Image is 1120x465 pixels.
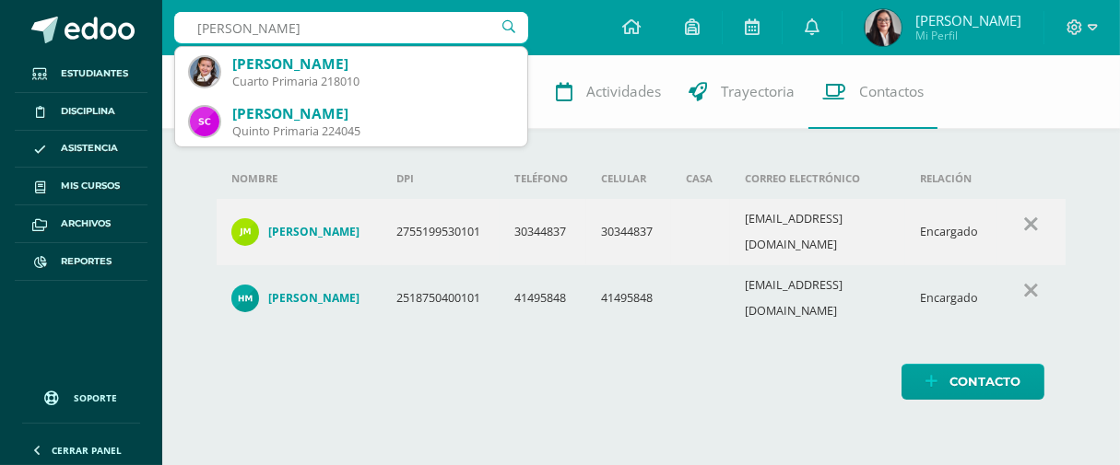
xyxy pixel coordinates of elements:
[268,225,360,239] h4: [PERSON_NAME]
[61,141,118,156] span: Asistencia
[382,265,501,331] td: 2518750400101
[15,168,147,205] a: Mis cursos
[730,265,905,331] td: [EMAIL_ADDRESS][DOMAIN_NAME]
[15,205,147,243] a: Archivos
[586,158,671,199] th: Celular
[671,158,730,199] th: Casa
[190,107,219,136] img: e59fc54092a149c36e3289945ee1d5ba.png
[231,285,367,312] a: [PERSON_NAME]
[61,216,111,231] span: Archivos
[859,82,924,101] span: Contactos
[721,82,795,101] span: Trayectoria
[675,55,808,129] a: Trayectoria
[15,55,147,93] a: Estudiantes
[500,265,586,331] td: 41495848
[232,54,513,74] div: [PERSON_NAME]
[542,55,675,129] a: Actividades
[902,364,1044,400] a: Contacto
[730,199,905,265] td: [EMAIL_ADDRESS][DOMAIN_NAME]
[808,55,937,129] a: Contactos
[15,131,147,169] a: Asistencia
[500,199,586,265] td: 30344837
[915,11,1021,29] span: [PERSON_NAME]
[905,199,996,265] td: Encargado
[231,285,259,312] img: f881005f3d5a3960657de4faf4400af6.png
[15,93,147,131] a: Disciplina
[217,158,382,199] th: Nombre
[865,9,902,46] img: e273bec5909437e5d5b2daab1002684b.png
[75,391,118,404] span: Soporte
[52,444,122,457] span: Cerrar panel
[730,158,905,199] th: Correo electrónico
[949,365,1020,399] span: Contacto
[231,218,367,246] a: [PERSON_NAME]
[15,243,147,281] a: Reportes
[22,373,140,418] a: Soporte
[231,218,259,246] img: 04342c4be3cfd436b196ff3e3ca162c7.png
[905,158,996,199] th: Relación
[232,104,513,123] div: [PERSON_NAME]
[382,199,501,265] td: 2755199530101
[174,12,528,43] input: Busca un usuario...
[61,66,128,81] span: Estudiantes
[232,123,513,139] div: Quinto Primaria 224045
[61,179,120,193] span: Mis cursos
[232,74,513,89] div: Cuarto Primaria 218010
[500,158,586,199] th: Teléfono
[61,254,112,269] span: Reportes
[586,265,671,331] td: 41495848
[586,199,671,265] td: 30344837
[382,158,501,199] th: DPI
[915,28,1021,43] span: Mi Perfil
[190,57,219,87] img: f98962f2a63085bc7c257f1e7ce90e8a.png
[268,291,360,306] h4: [PERSON_NAME]
[61,104,115,119] span: Disciplina
[586,82,661,101] span: Actividades
[905,265,996,331] td: Encargado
